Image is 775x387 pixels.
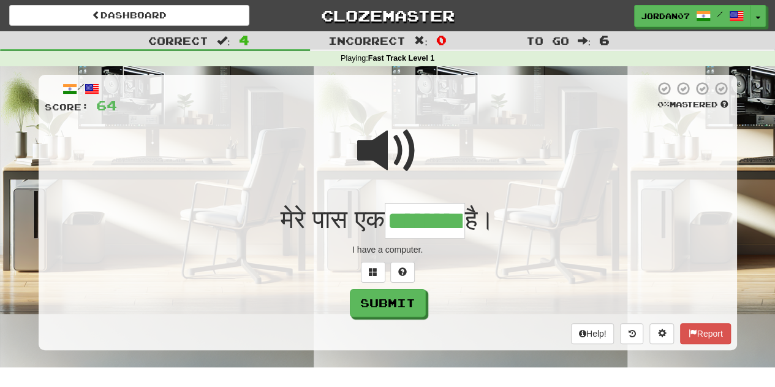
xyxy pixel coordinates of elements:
a: Jordan07 / [634,5,750,27]
div: Mastered [655,99,731,110]
span: Jordan07 [641,10,690,21]
span: 64 [96,98,117,113]
span: Score: [45,102,89,112]
button: Switch sentence to multiple choice alt+p [361,262,385,283]
span: Correct [148,34,208,47]
span: 4 [239,33,249,47]
button: Submit [350,289,426,317]
button: Single letter hint - you only get 1 per sentence and score half the points! alt+h [390,262,415,283]
span: Incorrect [328,34,406,47]
a: Dashboard [9,5,249,26]
a: Clozemaster [268,5,508,26]
span: 0 % [657,99,670,109]
span: To go [526,34,569,47]
span: : [414,36,428,46]
div: / [45,81,117,96]
span: है। [465,205,494,234]
span: मेरे पास एक [281,205,384,234]
button: Help! [571,323,614,344]
span: / [717,10,723,18]
strong: Fast Track Level 1 [368,54,435,63]
button: Round history (alt+y) [620,323,643,344]
span: : [217,36,230,46]
button: Report [680,323,730,344]
div: I have a computer. [45,243,731,256]
span: 0 [436,33,447,47]
span: : [577,36,591,46]
span: 6 [599,33,610,47]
